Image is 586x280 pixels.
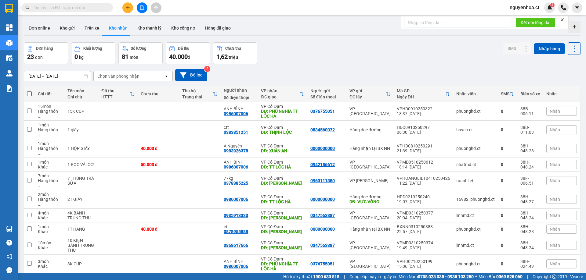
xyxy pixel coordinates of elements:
div: ANH BÌNH [224,259,255,264]
span: Hỗ trợ kỹ thuật: [283,273,339,280]
div: Hàng thông thường [38,109,61,119]
img: warehouse-icon [6,70,13,76]
button: Kho thanh lý [132,21,166,35]
div: VPHD0910250322 [397,106,450,111]
div: 38H-048.28 [520,144,540,153]
div: VP Cổ Đạm [261,160,304,165]
input: Nhập số tổng đài [404,18,511,27]
div: VPHOANGLIET0410250426 [397,176,450,181]
div: 38H-048.28 [520,224,540,234]
div: 40.000 đ [141,146,176,151]
span: Cung cấp máy in - giấy in: [349,273,397,280]
div: 0347563387 [310,243,335,248]
span: close [560,18,564,22]
img: warehouse-icon [6,226,13,232]
div: 0942186612 [310,162,335,167]
span: | [344,273,345,280]
div: 38B-006.11 [520,106,540,116]
div: 13:37 [DATE] [397,111,450,116]
div: BXNN0310250388 [397,224,450,229]
div: 0000000000 [310,146,335,151]
button: Chưa thu1,62 triệu [213,42,257,64]
div: Mã GD [397,88,445,93]
div: VP Cổ Đạm [261,144,304,148]
div: 1 món [38,141,61,146]
span: Nhãn [550,213,560,218]
input: Select a date range. [24,71,91,81]
span: Miền Bắc [479,273,523,280]
span: ... [38,132,42,137]
div: Số điện thoại [224,95,255,100]
div: ĐC giao [261,94,299,99]
div: Chi tiết [38,91,61,96]
img: dashboard-icon [6,24,13,31]
div: Số lượng [131,46,146,51]
span: 1,62 [216,53,228,60]
div: DĐ: PHÚ NGHĨA TT LỘC HÀ [261,261,304,271]
div: 0 [501,109,514,114]
div: 38H-048.24 [520,211,540,220]
div: VP Cổ Đạm [261,257,304,261]
div: 0963111380 [310,178,335,183]
div: DĐ: XUÂN GIANG [261,215,304,220]
div: DĐ: VỰC VÒNG [349,199,391,204]
span: notification [6,253,12,259]
div: Hàng nhận tại BX NN [349,227,391,232]
div: DĐ: PHÚ NGHĨA TT LỘC HÀ [261,109,304,119]
div: SMS [501,91,509,96]
span: ... [38,202,42,207]
th: Toggle SortBy [179,86,221,102]
span: Nhãn [550,261,560,266]
div: DĐ: XUÂN AN [261,148,304,153]
div: 22:57 [DATE] [397,229,450,234]
div: VPMD0510250612 [397,160,450,165]
div: 38H-048.24 [520,240,540,250]
div: 15:06 [DATE] [397,264,450,269]
span: ... [38,151,42,156]
div: 0986007006 [224,197,248,202]
div: VP [PERSON_NAME] [349,178,391,183]
div: Hàng thông thường [38,178,61,188]
div: 0983926378 [224,148,248,153]
div: 3 món [38,259,61,264]
svg: open [164,74,169,79]
div: Khác [38,229,61,234]
div: 2 món [38,192,61,197]
div: 4 món [38,211,61,215]
div: 0347563387 [310,213,335,218]
span: file-add [140,5,144,10]
button: Kho gửi [55,21,80,35]
div: VP [GEOGRAPHIC_DATA] [349,240,391,250]
div: HDD0910250297 [397,125,450,130]
button: SMS [503,43,521,54]
span: copyright [552,275,556,279]
div: linhmd.ct [456,243,495,248]
th: Toggle SortBy [498,86,517,102]
div: VP Cổ Đạm [261,104,304,109]
div: 15 món [38,104,61,109]
div: 0 [501,227,514,232]
strong: 0369 525 060 [496,274,523,279]
div: Khác [38,245,61,250]
div: phuonghd.ct [456,109,495,114]
div: Ngày ĐH [397,94,445,99]
div: Chưa thu [141,91,176,96]
div: 0834560072 [310,127,335,132]
button: file-add [137,2,147,13]
div: 1 món [38,122,61,127]
div: 0868617666 [224,243,248,248]
span: 40.000 [169,53,188,60]
div: DĐ: TT LỘC HÀ [261,165,304,169]
span: ⚪️ [475,275,477,278]
div: Đơn hàng [36,46,53,51]
div: 7 món [38,173,61,178]
div: VPMD0310250377 [397,211,450,215]
div: Đã thu [101,88,129,93]
div: Hàng dọc đường [349,194,391,199]
div: VP [GEOGRAPHIC_DATA] [349,106,391,116]
div: Khác [38,264,61,269]
div: Khác [38,165,61,169]
div: ANH BÌNH [224,160,255,165]
div: Hàng thông thường [38,127,61,137]
div: DĐ: XUÂN THÀNH [261,181,304,186]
